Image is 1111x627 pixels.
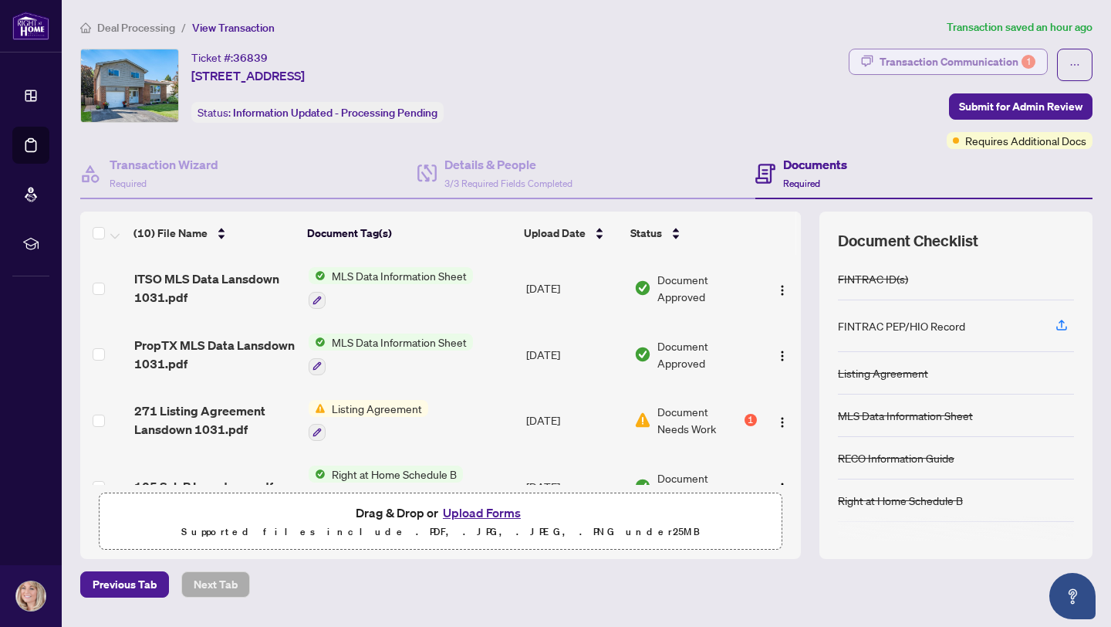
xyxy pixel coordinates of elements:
[309,267,326,284] img: Status Icon
[657,469,757,503] span: Document Approved
[1022,55,1035,69] div: 1
[12,12,49,40] img: logo
[634,280,651,297] img: Document Status
[309,400,326,417] img: Status Icon
[326,400,428,417] span: Listing Agreement
[233,106,437,120] span: Information Updated - Processing Pending
[181,19,186,36] li: /
[634,412,651,429] img: Document Status
[134,336,296,373] span: PropTX MLS Data Lansdown 1031.pdf
[444,178,572,189] span: 3/3 Required Fields Completed
[838,317,965,334] div: FINTRAC PEP/HIO Record
[949,93,1092,120] button: Submit for Admin Review
[520,255,628,321] td: [DATE]
[133,225,208,242] span: (10) File Name
[134,269,296,307] span: ITSO MLS Data Lansdown 1031.pdf
[97,21,175,35] span: Deal Processing
[770,342,795,367] button: Logo
[80,571,169,598] button: Previous Tab
[1069,59,1080,70] span: ellipsis
[965,132,1086,149] span: Requires Additional Docs
[630,225,662,242] span: Status
[309,400,428,442] button: Status IconListing Agreement
[191,102,444,123] div: Status:
[838,449,954,466] div: RECO Information Guide
[233,51,268,65] span: 36839
[524,225,586,242] span: Upload Date
[100,493,782,551] span: Drag & Drop orUpload FormsSupported files include .PDF, .JPG, .JPEG, .PNG under25MB
[657,403,741,437] span: Document Needs Work
[770,408,795,432] button: Logo
[776,482,789,494] img: Logo
[838,407,973,424] div: MLS Data Information Sheet
[657,271,757,305] span: Document Approved
[438,503,525,523] button: Upload Forms
[326,267,473,284] span: MLS Data Information Sheet
[776,350,789,362] img: Logo
[520,321,628,388] td: [DATE]
[191,66,305,85] span: [STREET_ADDRESS]
[309,267,473,309] button: Status IconMLS Data Information Sheet
[1049,573,1096,619] button: Open asap
[356,503,525,523] span: Drag & Drop or
[81,49,178,122] img: IMG-40727687_1.jpg
[110,178,147,189] span: Required
[191,49,268,66] div: Ticket #:
[776,284,789,297] img: Logo
[127,212,301,255] th: (10) File Name
[959,94,1082,119] span: Submit for Admin Review
[783,178,820,189] span: Required
[838,492,963,509] div: Right at Home Schedule B
[838,230,978,252] span: Document Checklist
[657,337,757,371] span: Document Approved
[309,466,326,483] img: Status Icon
[783,155,847,174] h4: Documents
[16,581,46,611] img: Profile Icon
[181,571,250,598] button: Next Tab
[134,477,273,496] span: 105 Sch B Lansdown.pdf
[518,212,625,255] th: Upload Date
[192,21,275,35] span: View Transaction
[93,572,157,597] span: Previous Tab
[326,466,463,483] span: Right at Home Schedule B
[520,388,628,454] td: [DATE]
[109,523,772,541] p: Supported files include .PDF, .JPG, .JPEG, .PNG under 25 MB
[309,334,326,351] img: Status Icon
[745,414,757,426] div: 1
[134,402,296,439] span: 271 Listing Agreement Lansdown 1031.pdf
[624,212,758,255] th: Status
[80,22,91,33] span: home
[301,212,518,255] th: Document Tag(s)
[776,416,789,429] img: Logo
[444,155,572,174] h4: Details & People
[849,49,1048,75] button: Transaction Communication1
[309,466,463,507] button: Status IconRight at Home Schedule B
[947,19,1092,36] article: Transaction saved an hour ago
[770,276,795,300] button: Logo
[520,453,628,520] td: [DATE]
[309,334,473,375] button: Status IconMLS Data Information Sheet
[770,474,795,499] button: Logo
[634,346,651,363] img: Document Status
[326,334,473,351] span: MLS Data Information Sheet
[110,155,218,174] h4: Transaction Wizard
[838,270,908,287] div: FINTRAC ID(s)
[634,478,651,495] img: Document Status
[880,49,1035,74] div: Transaction Communication
[838,364,928,381] div: Listing Agreement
